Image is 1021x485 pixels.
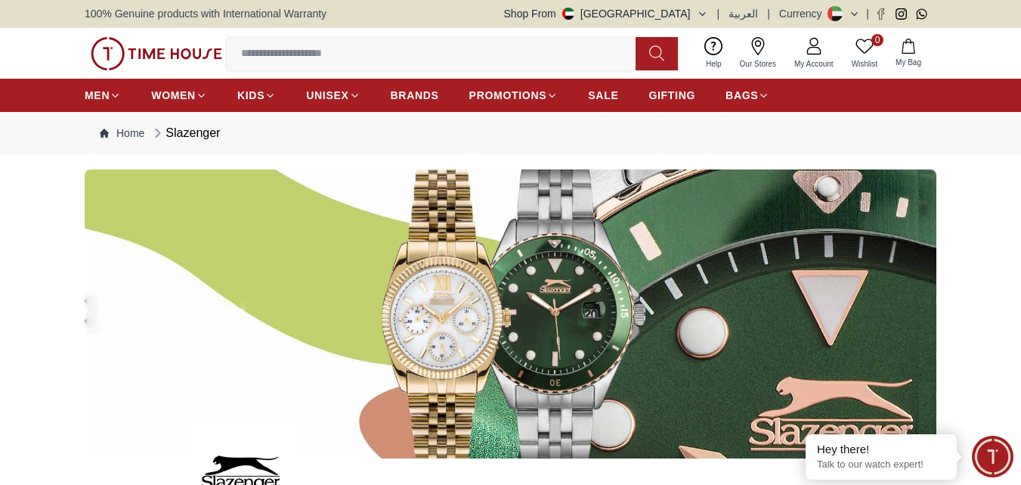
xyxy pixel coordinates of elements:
[469,82,558,109] a: PROMOTIONS
[734,58,782,70] span: Our Stores
[726,88,758,103] span: BAGS
[91,37,222,70] img: ...
[726,82,769,109] a: BAGS
[779,6,828,21] div: Currency
[85,6,326,21] span: 100% Genuine products with International Warranty
[731,34,785,73] a: Our Stores
[846,58,883,70] span: Wishlist
[100,126,144,141] a: Home
[306,88,348,103] span: UNISEX
[729,6,758,21] button: العربية
[151,88,196,103] span: WOMEN
[391,88,439,103] span: BRANDS
[85,169,936,459] img: ...
[972,436,1013,477] div: Chat Widget
[504,6,708,21] button: Shop From[GEOGRAPHIC_DATA]
[866,6,869,21] span: |
[767,6,770,21] span: |
[843,34,886,73] a: 0Wishlist
[391,82,439,109] a: BRANDS
[890,57,927,68] span: My Bag
[916,8,927,20] a: Whatsapp
[648,88,695,103] span: GIFTING
[562,8,574,20] img: United Arab Emirates
[469,88,547,103] span: PROMOTIONS
[85,112,936,154] nav: Breadcrumb
[588,82,618,109] a: SALE
[151,82,207,109] a: WOMEN
[817,442,945,457] div: Hey there!
[886,36,930,71] button: My Bag
[237,88,265,103] span: KIDS
[85,82,121,109] a: MEN
[150,124,220,142] div: Slazenger
[588,88,618,103] span: SALE
[237,82,276,109] a: KIDS
[817,459,945,471] p: Talk to our watch expert!
[306,82,360,109] a: UNISEX
[871,34,883,46] span: 0
[85,88,110,103] span: MEN
[717,6,720,21] span: |
[648,82,695,109] a: GIFTING
[875,8,886,20] a: Facebook
[788,58,840,70] span: My Account
[896,8,907,20] a: Instagram
[700,58,728,70] span: Help
[697,34,731,73] a: Help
